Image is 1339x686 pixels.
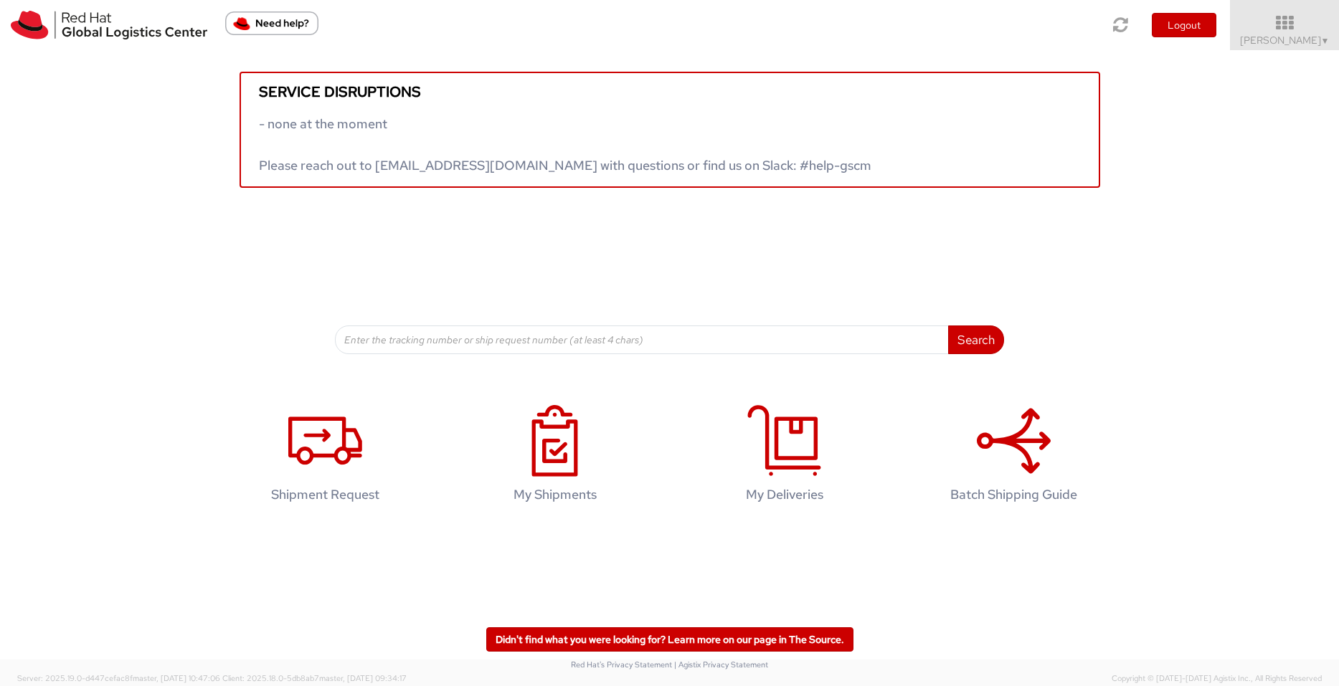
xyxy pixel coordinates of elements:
button: Search [948,325,1004,354]
h4: My Deliveries [692,487,877,502]
h4: My Shipments [463,487,648,502]
h4: Batch Shipping Guide [922,487,1107,502]
a: My Deliveries [677,390,892,524]
a: Red Hat's Privacy Statement [571,659,672,670]
a: Batch Shipping Guide [907,390,1122,524]
a: Didn't find what you were looking for? Learn more on our page in The Source. [486,627,853,652]
span: master, [DATE] 10:47:06 [133,673,220,683]
img: rh-logistics-00dfa346123c4ec078e1.svg [11,11,207,39]
button: Logout [1152,13,1216,37]
span: [PERSON_NAME] [1240,34,1330,47]
h4: Shipment Request [233,487,418,502]
a: My Shipments [448,390,663,524]
h5: Service disruptions [259,84,1081,100]
button: Need help? [225,11,318,35]
span: Client: 2025.18.0-5db8ab7 [222,673,407,683]
span: Copyright © [DATE]-[DATE] Agistix Inc., All Rights Reserved [1112,673,1322,685]
span: - none at the moment Please reach out to [EMAIL_ADDRESS][DOMAIN_NAME] with questions or find us o... [259,115,871,173]
a: Service disruptions - none at the moment Please reach out to [EMAIL_ADDRESS][DOMAIN_NAME] with qu... [240,72,1100,188]
input: Enter the tracking number or ship request number (at least 4 chars) [335,325,950,354]
span: Server: 2025.19.0-d447cefac8f [17,673,220,683]
a: | Agistix Privacy Statement [674,659,768,670]
a: Shipment Request [218,390,433,524]
span: master, [DATE] 09:34:17 [319,673,407,683]
span: ▼ [1321,35,1330,47]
